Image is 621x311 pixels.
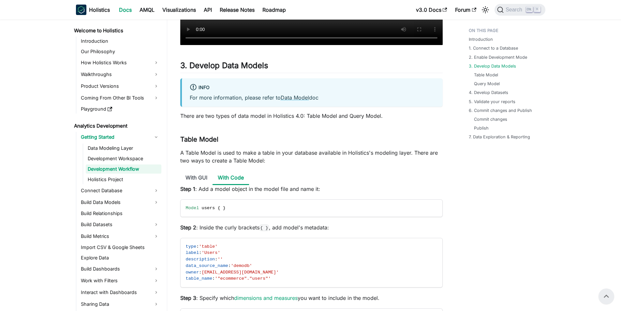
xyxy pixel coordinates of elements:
[186,270,199,275] span: owner
[199,250,201,255] span: :
[186,276,213,281] span: table_name
[190,84,435,92] div: info
[228,263,231,268] span: :
[213,171,249,185] li: With Code
[474,81,500,87] a: Query Model
[281,94,309,101] a: Data Model
[186,244,197,249] span: type
[234,295,298,301] a: dimensions and measures
[201,250,220,255] span: 'Users'
[199,244,217,249] span: 'table'
[180,224,443,231] p: : Inside the curly brackets , add model's metadata:
[186,250,199,255] span: label
[115,5,136,15] a: Docs
[469,54,527,60] a: 2. Enable Development Mode
[72,121,161,131] a: Analytics Development
[158,5,200,15] a: Visualizations
[469,45,518,51] a: 1. Connect to a Database
[79,219,161,230] a: Build Datasets
[259,225,269,231] code: { }
[180,186,195,192] strong: Step 1
[180,295,196,301] strong: Step 3
[469,134,530,140] a: 7. Data Exploration & Reporting
[76,5,110,15] a: HolisticsHolistics
[599,288,614,304] button: Scroll back to top
[217,257,223,262] span: ''
[186,263,229,268] span: data_source_name
[136,5,158,15] a: AMQL
[217,206,220,210] span: {
[231,263,252,268] span: 'demodb'
[79,243,161,252] a: Import CSV & Google Sheets
[86,175,161,184] a: Holistics Project
[79,132,161,142] a: Getting Started
[79,69,161,80] a: Walkthroughs
[212,276,215,281] span: :
[469,89,508,96] a: 4. Develop Datasets
[196,244,199,249] span: :
[480,5,491,15] button: Switch between dark and light mode (currently light mode)
[79,93,161,103] a: Coming From Other BI Tools
[76,5,86,15] img: Holistics
[180,135,443,144] h3: Table Model
[474,125,489,131] a: Publish
[79,197,161,208] a: Build Data Models
[201,206,215,210] span: users
[215,257,217,262] span: :
[180,224,196,231] strong: Step 2
[469,36,493,42] a: Introduction
[79,37,161,46] a: Introduction
[259,5,290,15] a: Roadmap
[190,94,435,101] p: For more information, please refer to doc
[79,185,161,196] a: Connect Database
[495,4,545,16] button: Search (Ctrl+K)
[534,7,540,12] kbd: K
[79,287,161,298] a: Interact with Dashboards
[69,20,167,311] nav: Docs sidebar
[86,164,161,174] a: Development Workflow
[79,299,161,309] a: Sharing Data
[504,7,526,13] span: Search
[79,253,161,262] a: Explore Data
[79,231,161,241] a: Build Metrics
[216,5,259,15] a: Release Notes
[201,270,279,275] span: [EMAIL_ADDRESS][DOMAIN_NAME]'
[223,206,226,210] span: }
[180,112,443,120] p: There are two types of data model in Holistics 4.0: Table Model and Query Model.
[412,5,451,15] a: v3.0 Docs
[79,57,161,68] a: How Holistics Works
[215,276,271,281] span: '"ecommerce"."users"'
[86,144,161,153] a: Data Modeling Layer
[451,5,480,15] a: Forum
[89,6,110,14] b: Holistics
[469,99,515,105] a: 5. Validate your reports
[200,5,216,15] a: API
[79,275,161,286] a: Work with Filters
[474,116,507,122] a: Commit changes
[79,81,161,91] a: Product Versions
[474,72,498,78] a: Table Model
[469,63,516,69] a: 3. Develop Data Models
[180,149,443,164] p: A Table Model is used to make a table in your database available in Holistics's modeling layer. T...
[79,104,161,114] a: Playground
[79,47,161,56] a: Our Philosophy
[180,294,443,302] p: : Specify which you want to include in the model.
[469,107,532,114] a: 6. Commit changes and Publish
[180,185,443,193] p: : Add a model object in the model file and name it:
[199,270,201,275] span: :
[186,206,199,210] span: Model
[79,264,161,274] a: Build Dashboards
[72,26,161,35] a: Welcome to Holistics
[86,154,161,163] a: Development Workspace
[186,257,215,262] span: description
[180,61,443,73] h2: 3. Develop Data Models
[180,171,213,185] li: With GUI
[79,209,161,218] a: Build Relationships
